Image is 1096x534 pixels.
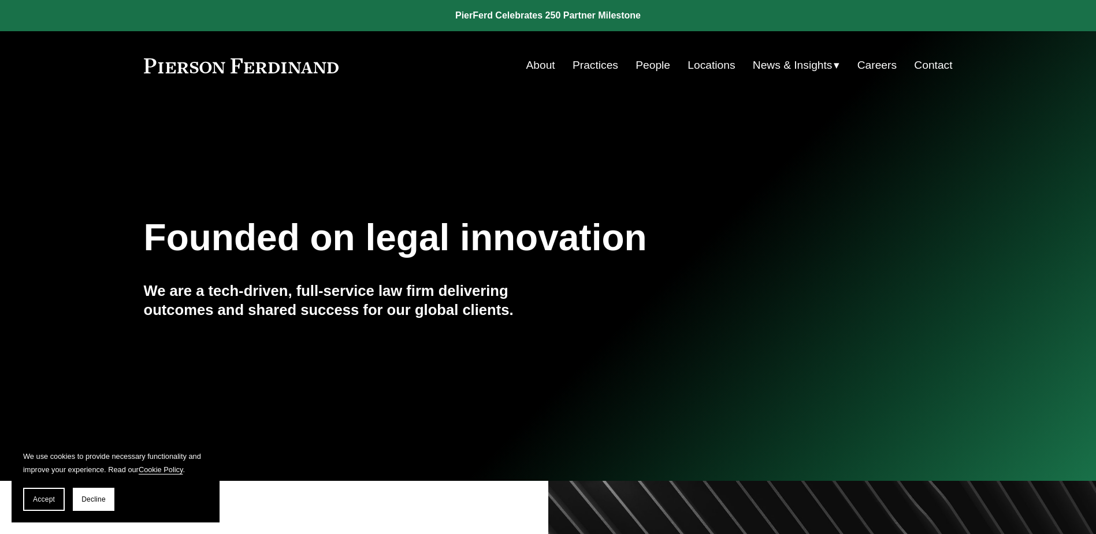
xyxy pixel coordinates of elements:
[753,54,840,76] a: folder dropdown
[12,438,220,522] section: Cookie banner
[857,54,897,76] a: Careers
[33,495,55,503] span: Accept
[573,54,618,76] a: Practices
[73,488,114,511] button: Decline
[526,54,555,76] a: About
[636,54,670,76] a: People
[81,495,106,503] span: Decline
[688,54,735,76] a: Locations
[753,55,833,76] span: News & Insights
[144,281,548,319] h4: We are a tech-driven, full-service law firm delivering outcomes and shared success for our global...
[914,54,952,76] a: Contact
[144,217,818,259] h1: Founded on legal innovation
[139,465,183,474] a: Cookie Policy
[23,450,208,476] p: We use cookies to provide necessary functionality and improve your experience. Read our .
[23,488,65,511] button: Accept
